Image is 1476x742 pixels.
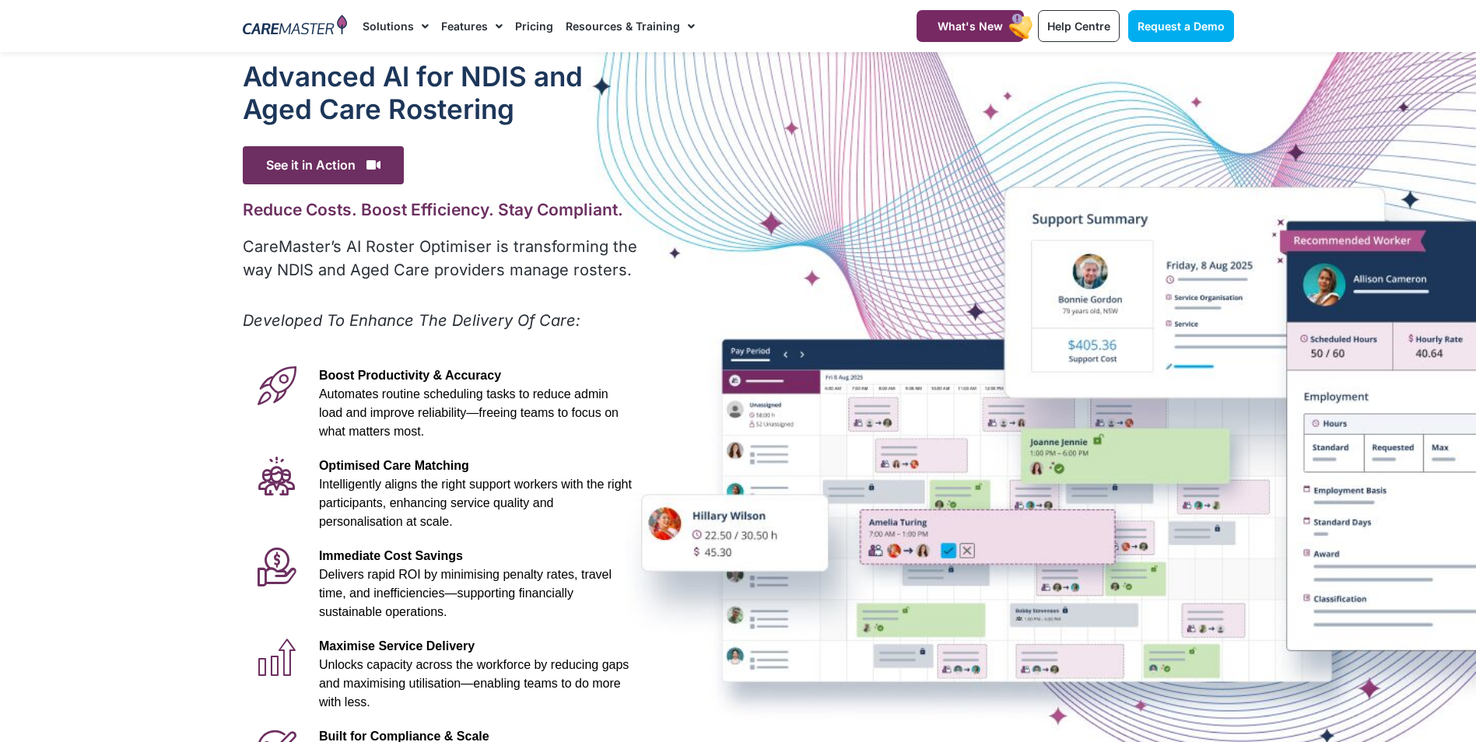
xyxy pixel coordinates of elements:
span: Maximise Service Delivery [319,639,475,653]
span: Boost Productivity & Accuracy [319,369,501,382]
span: Intelligently aligns the right support workers with the right participants, enhancing service qua... [319,478,632,528]
a: What's New [917,10,1024,42]
span: Request a Demo [1138,19,1225,33]
span: Immediate Cost Savings [319,549,463,562]
p: CareMaster’s AI Roster Optimiser is transforming the way NDIS and Aged Care providers manage rost... [243,235,640,282]
h2: Reduce Costs. Boost Efficiency. Stay Compliant. [243,200,640,219]
span: Help Centre [1047,19,1110,33]
em: Developed To Enhance The Delivery Of Care: [243,311,580,330]
img: CareMaster Logo [243,15,348,38]
a: Help Centre [1038,10,1120,42]
span: Unlocks capacity across the workforce by reducing gaps and maximising utilisation—enabling teams ... [319,658,629,709]
span: Automates routine scheduling tasks to reduce admin load and improve reliability—freeing teams to ... [319,387,619,438]
h1: Advanced Al for NDIS and Aged Care Rostering [243,60,640,125]
span: What's New [938,19,1003,33]
span: See it in Action [243,146,404,184]
span: Delivers rapid ROI by minimising penalty rates, travel time, and inefficiencies—supporting financ... [319,568,612,618]
span: Optimised Care Matching [319,459,469,472]
a: Request a Demo [1128,10,1234,42]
